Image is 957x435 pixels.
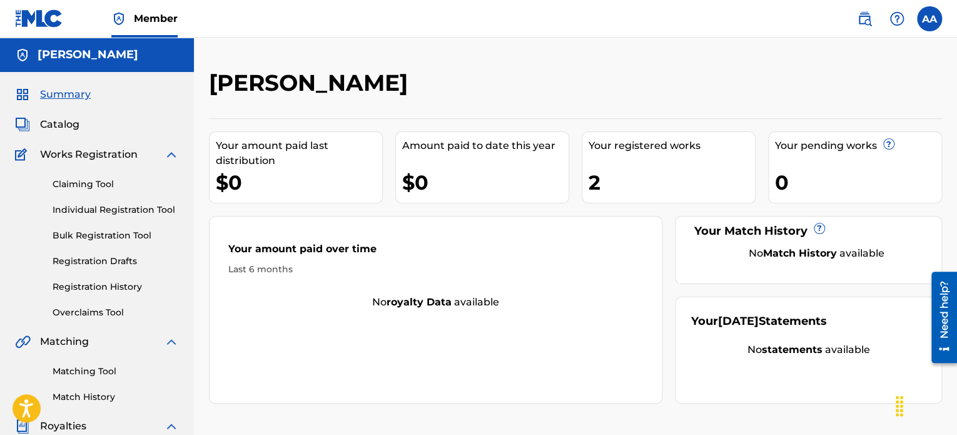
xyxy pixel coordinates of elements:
div: 2 [589,168,755,197]
a: Overclaims Tool [53,306,179,319]
div: User Menu [917,6,942,31]
div: $0 [216,168,382,197]
span: [DATE] [718,314,759,328]
img: Matching [15,334,31,349]
a: Registration Drafts [53,255,179,268]
a: Bulk Registration Tool [53,229,179,242]
h2: [PERSON_NAME] [209,69,414,97]
h5: Abimelec Aviles Soto [38,48,138,62]
a: SummarySummary [15,87,91,102]
span: Catalog [40,117,79,132]
iframe: Chat Widget [894,375,957,435]
a: Match History [53,391,179,404]
div: Your pending works [775,138,941,153]
div: $0 [402,168,569,197]
div: Drag [889,387,909,425]
span: Works Registration [40,147,138,162]
img: Catalog [15,117,30,132]
strong: Match History [763,247,837,259]
strong: statements [762,344,823,356]
div: Amount paid to date this year [402,138,569,153]
div: Help [884,6,909,31]
div: No available [707,246,926,261]
div: Your amount paid last distribution [216,138,382,168]
img: Summary [15,87,30,102]
img: expand [164,334,179,349]
a: CatalogCatalog [15,117,79,132]
a: Public Search [852,6,877,31]
a: Registration History [53,280,179,294]
div: Your amount paid over time [228,242,643,263]
img: help [889,11,904,26]
img: MLC Logo [15,9,63,28]
a: Matching Tool [53,365,179,378]
div: 0 [775,168,941,197]
span: ? [884,139,894,149]
img: expand [164,419,179,434]
iframe: Resource Center [922,267,957,368]
span: Summary [40,87,91,102]
img: search [857,11,872,26]
img: Top Rightsholder [111,11,126,26]
div: Last 6 months [228,263,643,276]
div: Your Match History [691,223,926,240]
span: Royalties [40,419,86,434]
img: Works Registration [15,147,31,162]
span: Matching [40,334,89,349]
div: Your registered works [589,138,755,153]
span: Member [134,11,178,26]
div: Your Statements [691,313,827,330]
div: No available [691,342,926,357]
div: No available [210,295,662,310]
strong: royalty data [387,296,452,308]
a: Claiming Tool [53,178,179,191]
img: expand [164,147,179,162]
a: Individual Registration Tool [53,203,179,217]
span: ? [814,223,824,233]
img: Royalties [15,419,30,434]
img: Accounts [15,48,30,63]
